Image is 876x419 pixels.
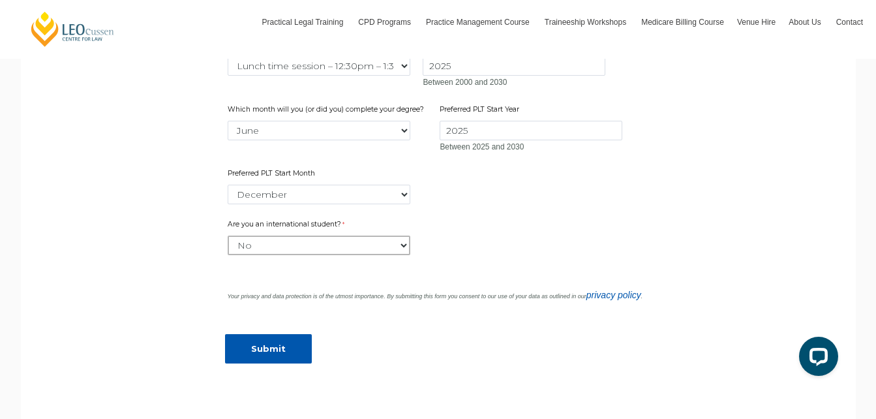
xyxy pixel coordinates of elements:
a: Venue Hire [731,3,782,41]
a: Practical Legal Training [256,3,352,41]
input: Which year will you (or did you) complete your degree? [423,56,605,76]
select: Which session would you like to attend [228,56,410,76]
a: Contact [830,3,869,41]
a: Traineeship Workshops [538,3,635,41]
a: Medicare Billing Course [635,3,731,41]
iframe: LiveChat chat widget [789,332,843,386]
a: Practice Management Course [419,3,538,41]
label: Are you an international student? [228,219,358,232]
input: Preferred PLT Start Year [440,121,622,140]
label: Preferred PLT Start Month [228,168,318,181]
a: [PERSON_NAME] Centre for Law [29,10,116,48]
label: Preferred PLT Start Year [440,104,522,117]
a: CPD Programs [352,3,419,41]
select: Preferred PLT Start Month [228,185,410,204]
a: privacy policy [586,290,641,300]
label: Which month will you (or did you) complete your degree? [228,104,427,117]
span: Between 2000 and 2030 [423,78,507,87]
i: Your privacy and data protection is of the utmost importance. By submitting this form you consent... [228,293,643,300]
input: Submit [225,334,312,364]
select: Which month will you (or did you) complete your degree? [228,121,410,140]
a: About Us [782,3,829,41]
span: Between 2025 and 2030 [440,142,524,151]
select: Are you an international student? [228,236,410,255]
